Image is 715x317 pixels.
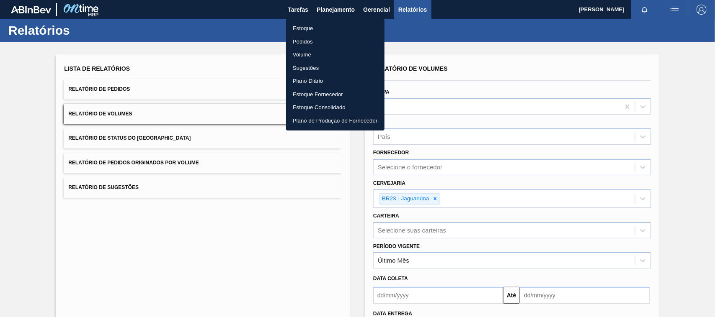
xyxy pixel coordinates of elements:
[286,114,385,128] a: Plano de Produção do Fornecedor
[286,74,385,88] a: Plano Diário
[286,35,385,49] a: Pedidos
[286,48,385,61] a: Volume
[286,101,385,114] a: Estoque Consolidado
[286,22,385,35] a: Estoque
[286,88,385,101] a: Estoque Fornecedor
[286,61,385,75] a: Sugestões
